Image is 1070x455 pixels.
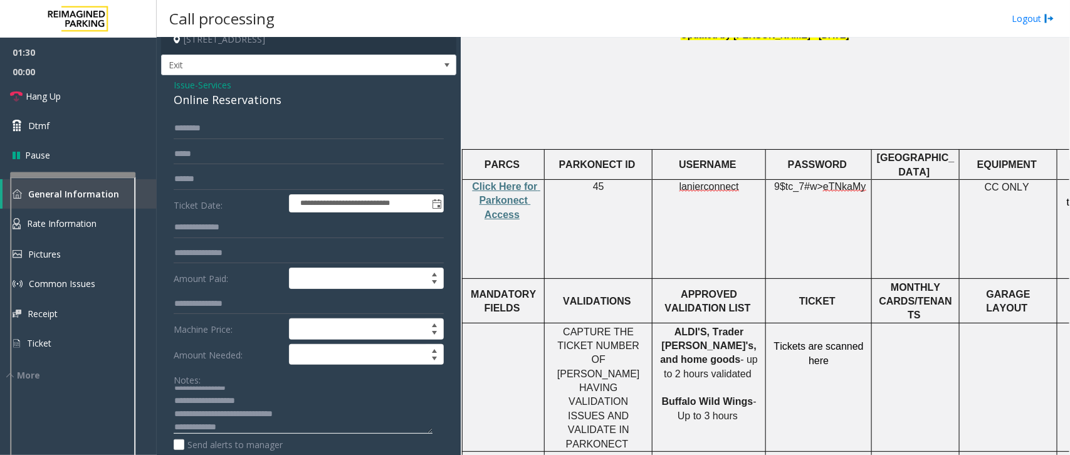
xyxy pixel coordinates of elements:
span: VALIDATIONS [563,296,631,306]
span: Decrease value [426,278,443,288]
span: Services [198,78,231,92]
span: Decrease value [426,329,443,339]
span: ALDI'S, Trader [PERSON_NAME]'s, and home goods [661,327,760,365]
span: PARKONECT ID [559,159,636,170]
span: PASSWORD [788,159,847,170]
span: APPROVED VALIDATION LIST [665,289,751,313]
span: lanierconnect [679,181,739,192]
div: Online Reservations [174,92,444,108]
span: Increase value [426,319,443,329]
span: PARCS [485,159,520,170]
span: MANDATORY FIELDS [471,289,538,313]
span: [GEOGRAPHIC_DATA] [877,152,955,177]
h3: Call processing [163,3,281,34]
span: Click Here for Parkonect Access [473,181,541,220]
span: Exit [162,55,397,75]
span: Issue [174,78,195,92]
span: MONTHLY CARDS/TENANTS [879,282,952,321]
label: Send alerts to manager [174,438,283,451]
span: 9$tc_7#w> [774,181,823,192]
span: EQUIPMENT [977,159,1037,170]
span: Decrease value [426,355,443,365]
label: Amount Needed: [170,344,286,365]
img: logout [1044,12,1054,25]
a: General Information [3,179,157,209]
span: Increase value [426,268,443,278]
h4: [STREET_ADDRESS] [161,25,456,55]
span: Increase value [426,345,443,355]
span: Toggle popup [429,195,443,212]
div: More [6,369,157,382]
a: Logout [1012,12,1054,25]
span: Dtmf [28,119,50,132]
a: Click Here for Parkonect Access [473,182,541,220]
label: Amount Paid: [170,268,286,289]
label: Notes: [174,369,201,387]
span: CAPTURE THE TICKET NUMBER OF [PERSON_NAME] HAVING VALIDATION ISSUES AND VALIDATE IN PARKONEC [557,327,643,449]
span: T [622,439,629,449]
span: 45 [593,181,604,192]
span: Tickets are scanned here [774,341,867,365]
span: eTNkaMy [823,181,866,192]
span: - [195,79,231,91]
span: - Up to 3 hours [678,396,759,421]
span: - up to 2 hours validated [664,354,760,379]
span: CC ONLY [985,182,1029,192]
span: Buffalo Wild Wings [662,396,753,407]
span: GARAGE LAYOUT [987,289,1034,313]
label: Machine Price: [170,318,286,340]
span: USERNAME [679,159,737,170]
span: TICKET [799,296,836,306]
span: Pause [25,149,50,162]
span: Hang Up [26,90,61,103]
label: Ticket Date: [170,194,286,213]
